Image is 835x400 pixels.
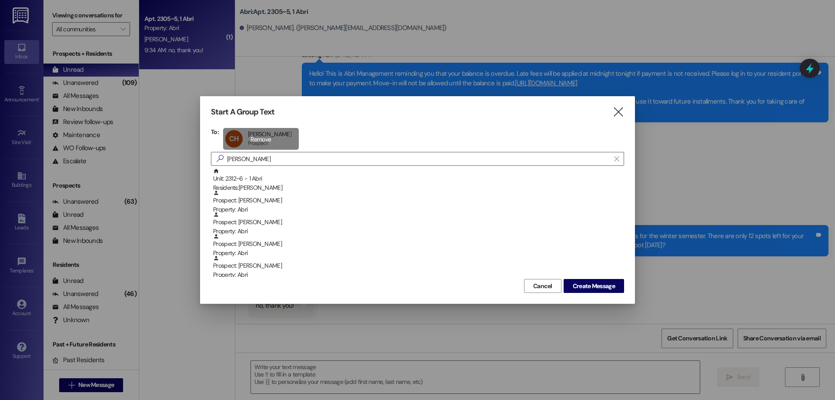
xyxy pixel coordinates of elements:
div: Prospect: [PERSON_NAME] [213,190,624,215]
i:  [614,155,619,162]
button: Clear text [610,152,624,165]
i:  [213,154,227,163]
div: Property: Abri [213,205,624,214]
h3: To: [211,128,219,136]
i:  [612,108,624,117]
div: Prospect: [PERSON_NAME] [213,255,624,280]
h3: Start A Group Text [211,107,274,117]
div: Prospect: [PERSON_NAME]Property: Abri [211,233,624,255]
input: Search for any contact or apartment [227,153,610,165]
span: Create Message [573,282,615,291]
div: Residents: [PERSON_NAME] [213,183,624,192]
div: Unit: 2312~6 - 1 AbriResidents:[PERSON_NAME] [211,168,624,190]
span: Cancel [533,282,552,291]
div: Property: Abri [213,249,624,258]
button: Create Message [564,279,624,293]
div: Prospect: [PERSON_NAME]Property: Abri [211,190,624,212]
div: Prospect: [PERSON_NAME]Property: Abri [211,255,624,277]
div: Prospect: [PERSON_NAME]Property: Abri [211,212,624,233]
div: Unit: 2312~6 - 1 Abri [213,168,624,193]
div: Property: Abri [213,227,624,236]
div: Property: Abri [213,270,624,279]
button: Cancel [524,279,561,293]
div: Prospect: [PERSON_NAME] [213,212,624,236]
div: Prospect: [PERSON_NAME] [213,233,624,258]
